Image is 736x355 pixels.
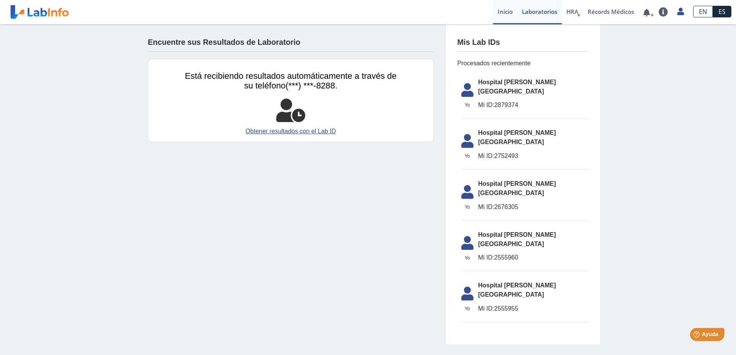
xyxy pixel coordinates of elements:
[457,204,478,211] span: Yo
[478,78,588,96] span: Hospital [PERSON_NAME][GEOGRAPHIC_DATA]
[185,71,397,90] span: Está recibiendo resultados automáticamente a través de su teléfono
[478,204,495,210] span: Mi ID:
[478,179,588,198] span: Hospital [PERSON_NAME][GEOGRAPHIC_DATA]
[478,230,588,249] span: Hospital [PERSON_NAME][GEOGRAPHIC_DATA]
[478,202,588,212] span: 2676305
[457,255,478,262] span: Yo
[457,305,478,312] span: Yo
[478,153,495,159] span: Mi ID:
[457,38,500,47] h4: Mis Lab IDs
[478,305,495,312] span: Mi ID:
[478,304,588,313] span: 2555955
[148,38,301,47] h4: Encuentre sus Resultados de Laboratorio
[478,151,588,161] span: 2752493
[478,254,495,261] span: Mi ID:
[713,6,731,17] a: ES
[478,100,588,110] span: 2879374
[457,102,478,109] span: Yo
[478,102,495,108] span: Mi ID:
[478,128,588,147] span: Hospital [PERSON_NAME][GEOGRAPHIC_DATA]
[478,253,588,262] span: 2555960
[185,127,397,136] a: Obtener resultados con el Lab ID
[478,281,588,299] span: Hospital [PERSON_NAME][GEOGRAPHIC_DATA]
[566,8,578,15] span: HRA
[693,6,713,17] a: EN
[667,325,728,347] iframe: Help widget launcher
[457,153,478,160] span: Yo
[457,59,588,68] span: Procesados recientemente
